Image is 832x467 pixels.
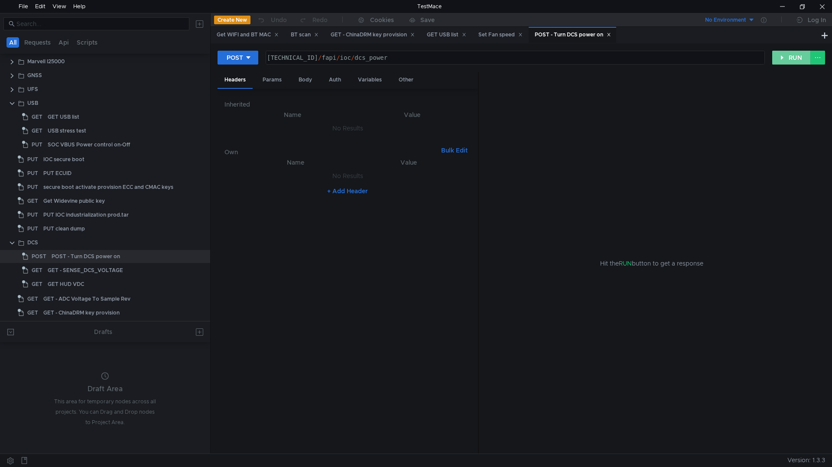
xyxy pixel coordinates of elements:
[218,72,253,89] div: Headers
[32,278,42,291] span: GET
[322,72,348,88] div: Auth
[250,13,293,26] button: Undo
[32,250,46,263] span: POST
[74,37,100,48] button: Scripts
[787,454,825,467] span: Version: 1.3.3
[772,51,811,65] button: RUN
[227,53,243,62] div: POST
[256,72,289,88] div: Params
[312,15,328,25] div: Redo
[27,195,38,208] span: GET
[478,30,523,39] div: Set Fan speed
[331,30,415,39] div: GET - ChinaDRM key provision
[94,327,112,337] div: Drafts
[27,97,38,110] div: USB
[16,19,184,29] input: Search...
[43,195,105,208] div: Get Widevine public key
[427,30,466,39] div: GET USB list
[43,306,120,319] div: GET - ChinaDRM key provision
[56,37,71,48] button: Api
[218,51,258,65] button: POST
[438,145,471,156] button: Bulk Edit
[619,259,632,267] span: RUN
[43,181,173,194] div: secure boot activate provision ECC and CMAC keys
[695,13,755,27] button: No Environment
[32,110,42,123] span: GET
[217,30,279,39] div: Get WIFI and BT MAC
[27,83,38,96] div: UFS
[27,306,38,319] span: GET
[27,167,38,180] span: PUT
[43,153,84,166] div: IOC secure boot
[32,138,42,151] span: PUT
[48,138,130,151] div: SOC VBUS Power control on-Off
[351,72,389,88] div: Variables
[224,147,438,157] h6: Own
[32,124,42,137] span: GET
[43,167,71,180] div: PUT ECUID
[392,72,420,88] div: Other
[231,110,354,120] th: Name
[52,250,120,263] div: POST - Turn DCS power on
[27,69,42,82] div: GNSS
[27,236,38,249] div: DCS
[27,222,38,235] span: PUT
[48,264,123,277] div: GET - SENSE_DCS_VOLTAGE
[48,278,84,291] div: GET HUD VDC
[600,259,703,268] span: Hit the button to get a response
[214,16,250,24] button: Create New
[224,99,471,110] h6: Inherited
[535,30,611,39] div: POST - Turn DCS power on
[6,37,19,48] button: All
[353,110,471,120] th: Value
[27,292,38,305] span: GET
[324,186,371,196] button: + Add Header
[43,222,85,235] div: PUT clean dump
[43,208,129,221] div: PUT IOC industrialization prod.tar
[27,208,38,221] span: PUT
[705,16,746,24] div: No Environment
[43,292,130,305] div: GET - ADC Voltage To Sample Rev
[420,17,435,23] div: Save
[27,181,38,194] span: PUT
[332,172,363,180] nz-embed-empty: No Results
[370,15,394,25] div: Cookies
[238,157,353,168] th: Name
[353,157,464,168] th: Value
[332,124,363,132] nz-embed-empty: No Results
[27,55,65,68] div: Marvell I25000
[48,124,86,137] div: USB stress test
[292,72,319,88] div: Body
[293,13,334,26] button: Redo
[27,153,38,166] span: PUT
[48,110,79,123] div: GET USB list
[32,264,42,277] span: GET
[291,30,318,39] div: BT scan
[808,15,826,25] div: Log In
[271,15,287,25] div: Undo
[22,37,53,48] button: Requests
